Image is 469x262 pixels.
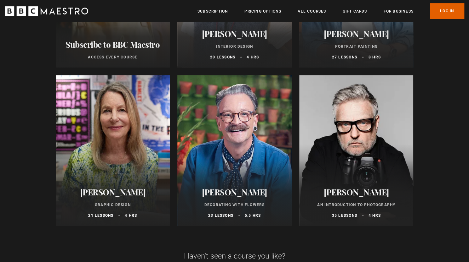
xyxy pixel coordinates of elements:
[430,3,464,19] a: Log In
[63,187,163,197] h2: [PERSON_NAME]
[88,213,113,218] p: 21 lessons
[5,6,88,16] svg: BBC Maestro
[245,213,261,218] p: 5.5 hrs
[342,8,367,14] a: Gift Cards
[80,251,390,261] h2: Haven't seen a course you like?
[197,3,464,19] nav: Primary
[307,44,406,49] p: Portrait Painting
[307,202,406,208] p: An Introduction to Photography
[197,8,228,14] a: Subscription
[210,54,235,60] p: 20 lessons
[383,8,413,14] a: For business
[332,54,357,60] p: 27 lessons
[299,75,414,226] a: [PERSON_NAME] An Introduction to Photography 35 lessons 4 hrs
[307,187,406,197] h2: [PERSON_NAME]
[298,8,326,14] a: All Courses
[332,213,357,218] p: 35 lessons
[56,75,170,226] a: [PERSON_NAME] Graphic Design 21 lessons 4 hrs
[185,202,284,208] p: Decorating With Flowers
[369,54,381,60] p: 8 hrs
[247,54,259,60] p: 4 hrs
[177,75,292,226] a: [PERSON_NAME] Decorating With Flowers 23 lessons 5.5 hrs
[369,213,381,218] p: 4 hrs
[307,29,406,39] h2: [PERSON_NAME]
[208,213,233,218] p: 23 lessons
[185,187,284,197] h2: [PERSON_NAME]
[244,8,281,14] a: Pricing Options
[63,202,163,208] p: Graphic Design
[185,29,284,39] h2: [PERSON_NAME]
[185,44,284,49] p: Interior Design
[125,213,137,218] p: 4 hrs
